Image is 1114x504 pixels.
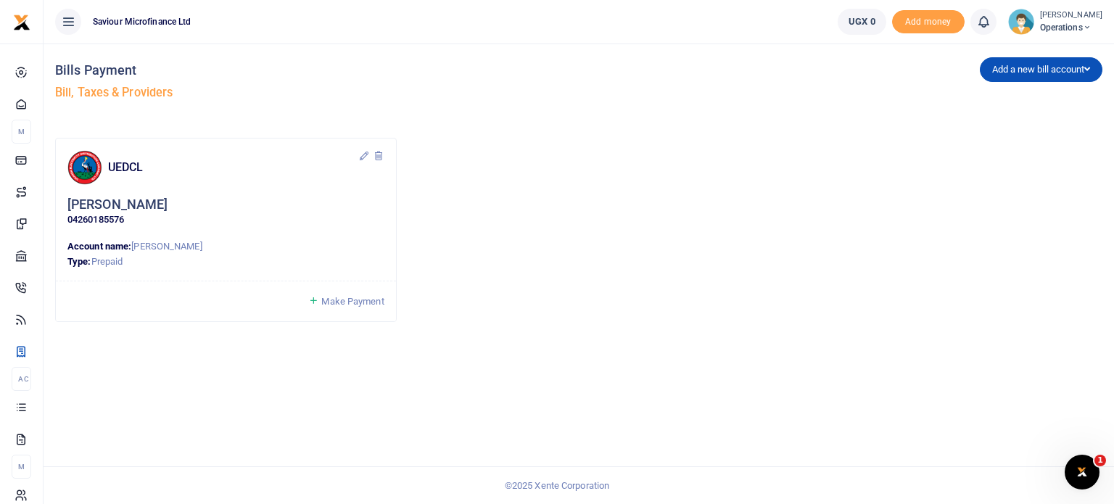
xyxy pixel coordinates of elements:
strong: Account name: [67,241,131,252]
li: M [12,455,31,479]
strong: Type: [67,256,91,267]
a: Add money [892,15,965,26]
span: Make Payment [321,296,384,307]
li: Toup your wallet [892,10,965,34]
li: Wallet ballance [832,9,892,35]
button: Add a new bill account [980,57,1102,82]
h4: Bills Payment [55,62,573,78]
li: Ac [12,367,31,391]
p: 04260185576 [67,212,384,228]
img: profile-user [1008,9,1034,35]
span: Add money [892,10,965,34]
span: Saviour Microfinance Ltd [87,15,197,28]
h5: [PERSON_NAME] [67,197,168,213]
span: 1 [1094,455,1106,466]
span: [PERSON_NAME] [131,241,202,252]
span: Prepaid [91,256,123,267]
iframe: Intercom live chat [1065,455,1099,489]
li: M [12,120,31,144]
a: profile-user [PERSON_NAME] Operations [1008,9,1102,35]
h4: UEDCL [108,160,358,175]
span: UGX 0 [849,15,875,29]
div: Click to update [67,197,384,228]
a: logo-small logo-large logo-large [13,16,30,27]
span: Operations [1040,21,1102,34]
small: [PERSON_NAME] [1040,9,1102,22]
a: UGX 0 [838,9,886,35]
h5: Bill, Taxes & Providers [55,86,573,100]
img: logo-small [13,14,30,31]
a: Make Payment [308,293,384,310]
